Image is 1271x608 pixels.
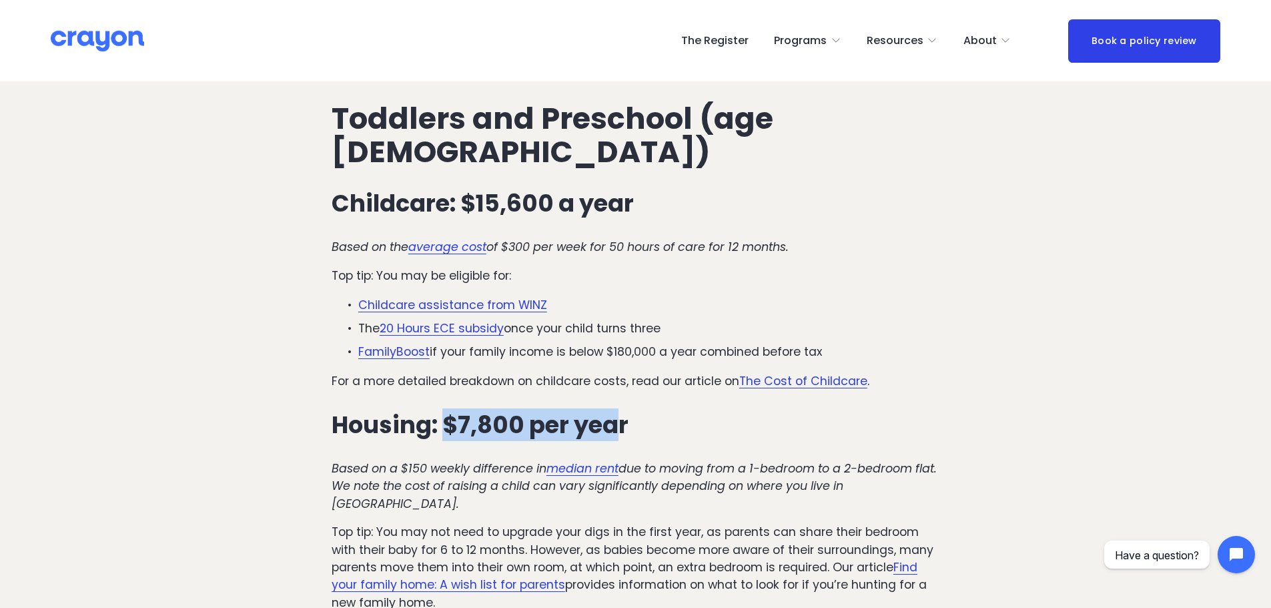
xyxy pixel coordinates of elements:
[963,31,997,51] span: About
[332,559,917,593] a: Find your family home: A wish list for parents
[1068,19,1220,63] a: Book a policy review
[739,373,867,389] a: The Cost of Childcare
[332,461,546,477] em: Based on a $150 weekly difference in
[546,461,618,477] a: median rent
[332,239,408,255] em: Based on the
[358,297,547,313] a: Childcare assistance from WINZ
[358,343,939,360] p: if your family income is below $180,000 a year combined before tax
[963,30,1011,51] a: folder dropdown
[332,372,939,390] p: For a more detailed breakdown on childcare costs, read our article on .
[774,30,841,51] a: folder dropdown
[51,29,144,53] img: Crayon
[867,30,938,51] a: folder dropdown
[358,320,939,337] p: The once your child turns three
[486,239,789,255] em: of $300 per week for 50 hours of care for 12 months.
[332,461,940,512] em: due to moving from a 1-bedroom to a 2-bedroom flat. We note the cost of raising a child can vary ...
[681,30,749,51] a: The Register
[332,190,939,217] h3: Childcare: $15,600 a year
[332,412,939,438] h3: Housing: $7,800 per year
[774,31,827,51] span: Programs
[358,344,430,360] a: FamilyBoost
[332,267,939,284] p: Top tip: You may be eligible for:
[867,31,923,51] span: Resources
[380,320,504,336] a: 20 Hours ECE subsidy
[408,239,486,255] a: average cost
[332,102,939,169] h2: Toddlers and Preschool (age [DEMOGRAPHIC_DATA])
